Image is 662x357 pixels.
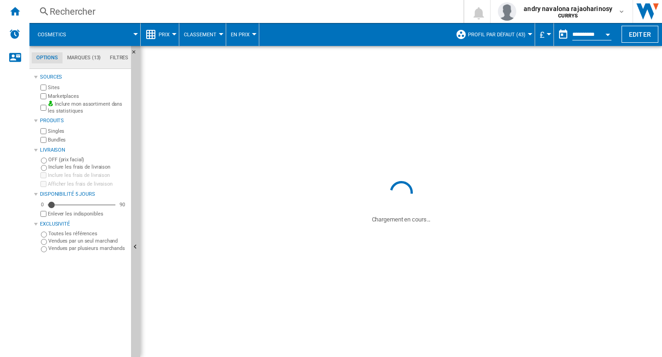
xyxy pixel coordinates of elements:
[48,200,115,210] md-slider: Disponibilité
[48,93,127,100] label: Marketplaces
[48,156,127,163] label: OFF (prix facial)
[39,201,46,208] div: 0
[41,158,47,164] input: OFF (prix facial)
[48,210,127,217] label: Enlever les indisponibles
[48,84,127,91] label: Sites
[40,117,127,125] div: Produits
[32,52,63,63] md-tab-item: Options
[554,25,572,44] button: md-calendar
[184,23,221,46] button: Classement
[48,245,127,252] label: Vendues par plusieurs marchands
[40,102,46,113] input: Inclure mon assortiment dans les statistiques
[48,164,127,170] label: Inclure les frais de livraison
[540,30,544,40] span: £
[48,172,127,179] label: Inclure les frais de livraison
[34,23,136,46] div: Cosmetics
[184,32,217,38] span: Classement
[145,23,174,46] div: Prix
[622,26,658,43] button: Editer
[41,165,47,171] input: Inclure les frais de livraison
[40,221,127,228] div: Exclusivité
[41,239,47,245] input: Vendues par un seul marchand
[40,85,46,91] input: Sites
[372,216,431,223] ng-transclude: Chargement en cours...
[9,28,20,40] img: alerts-logo.svg
[117,201,127,208] div: 90
[40,172,46,178] input: Inclure les frais de livraison
[40,137,46,143] input: Bundles
[38,32,66,38] span: Cosmetics
[40,211,46,217] input: Afficher les frais de livraison
[540,23,549,46] button: £
[41,246,47,252] input: Vendues par plusieurs marchands
[524,4,612,13] span: andry navalona rajaoharinosy
[48,238,127,244] label: Vendues par un seul marchand
[468,32,525,38] span: Profil par défaut (43)
[50,5,439,18] div: Rechercher
[48,101,53,106] img: mysite-bg-18x18.png
[41,232,47,238] input: Toutes les références
[40,93,46,99] input: Marketplaces
[558,13,578,19] b: CURRYS
[535,23,554,46] md-menu: Currency
[159,23,174,46] button: Prix
[599,25,616,41] button: Open calendar
[40,181,46,187] input: Afficher les frais de livraison
[231,32,250,38] span: En Prix
[40,128,46,134] input: Singles
[231,23,254,46] button: En Prix
[48,181,127,187] label: Afficher les frais de livraison
[48,101,127,115] label: Inclure mon assortiment dans les statistiques
[159,32,170,38] span: Prix
[48,136,127,143] label: Bundles
[131,46,142,62] button: Masquer
[40,191,127,198] div: Disponibilité 5 Jours
[38,23,75,46] button: Cosmetics
[105,52,133,63] md-tab-item: Filtres
[498,2,516,21] img: profile.jpg
[48,230,127,237] label: Toutes les références
[63,52,105,63] md-tab-item: Marques (13)
[48,128,127,135] label: Singles
[456,23,530,46] div: Profil par défaut (43)
[468,23,530,46] button: Profil par défaut (43)
[40,147,127,154] div: Livraison
[40,74,127,81] div: Sources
